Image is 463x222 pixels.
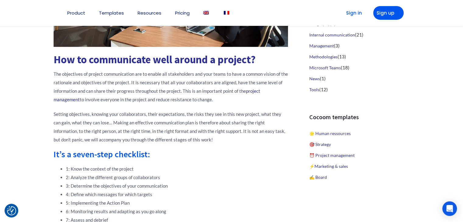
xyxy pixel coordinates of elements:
img: Revisit consent button [7,206,16,215]
a: News [309,76,320,81]
a: Sign in [337,6,367,20]
a: Product [67,11,85,15]
li: (12) [309,84,410,95]
a: Pricing [175,11,190,15]
li: 6: Monitoring results and adapting as you go along [66,207,288,216]
li: 1: Know the context of the project [66,165,288,173]
li: (1) [309,73,410,84]
a: 🌟 Human ressources [309,131,351,136]
a: Management [309,43,334,48]
li: (3) [309,40,410,51]
a: 🎯 Strategy [309,142,331,147]
li: (21) [309,29,410,40]
a: Methodologies [309,54,338,59]
li: 5: Implementing the Action Plan [66,199,288,207]
a: Tools [309,87,319,92]
li: (13) [309,51,410,62]
h2: It’s a seven-step checklist: [54,150,288,158]
p: The objectives of project communication are to enable all stakeholders and your teams to have a c... [54,70,288,104]
h3: Cocoom templates [309,113,410,121]
a: ✍️ Board [309,175,327,180]
a: Templates [99,11,124,15]
a: ⚡️Marketing & sales [309,164,348,169]
a: Resources [138,11,161,15]
a: Internal communication [309,32,355,37]
li: 3: Determine the objectives of your communication [66,182,288,190]
a: ⏰ Project management [309,153,355,158]
img: English [203,11,209,15]
button: Consent Preferences [7,206,16,215]
a: Sign up [373,6,404,20]
li: 2: Analyze the different groups of collaborators [66,173,288,182]
p: Setting objectives, knowing your collaborators, their expectations, the risks they see in this ne... [54,110,288,144]
h1: How to communicate well around a project? [54,54,288,65]
img: French [224,11,229,15]
li: 4: Define which messages for which targets [66,190,288,199]
li: (18) [309,62,410,73]
div: Open Intercom Messenger [442,201,457,216]
a: Microsoft Teams [309,65,341,70]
